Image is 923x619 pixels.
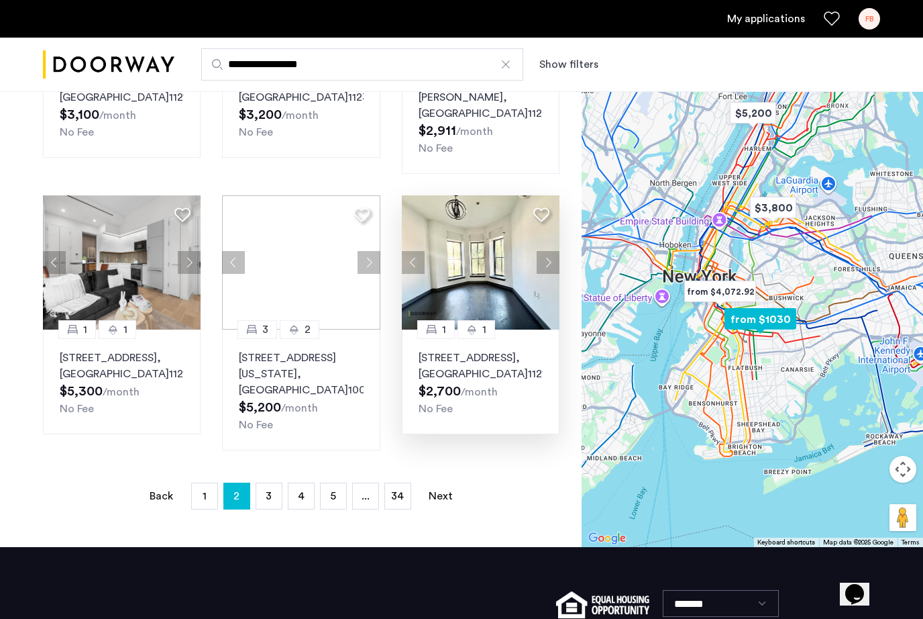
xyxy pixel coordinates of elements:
[148,483,175,509] a: Back
[330,491,336,502] span: 5
[556,591,649,618] img: equal-housing.png
[266,491,272,502] span: 3
[298,491,305,502] span: 4
[727,11,805,27] a: My application
[60,350,184,382] p: [STREET_ADDRESS] 11201
[539,56,598,73] button: Show or hide filters
[43,330,201,434] a: 11[STREET_ADDRESS], [GEOGRAPHIC_DATA]11201No Fee
[83,322,87,338] span: 1
[719,93,787,134] div: $5,200
[222,53,380,158] a: 31[STREET_ADDRESS], [GEOGRAPHIC_DATA]11233No Fee
[362,491,370,502] span: ...
[402,195,560,330] img: 2013_638486745039896708.jpeg
[482,322,486,338] span: 1
[823,539,893,546] span: Map data ©2025 Google
[663,590,779,617] select: Language select
[739,187,807,228] div: $3,800
[419,124,456,138] span: $2,911
[419,143,453,154] span: No Fee
[233,485,239,507] span: 2
[402,330,559,434] a: 11[STREET_ADDRESS], [GEOGRAPHIC_DATA]11213No Fee
[859,8,880,30] div: FB
[585,530,629,547] a: Open this area in Google Maps (opens a new window)
[43,53,201,158] a: 21[STREET_ADDRESS], [GEOGRAPHIC_DATA]11218No Fee
[43,40,174,90] img: logo
[60,108,99,122] span: $3,100
[419,403,453,414] span: No Fee
[757,538,815,547] button: Keyboard shortcuts
[222,251,245,274] button: Previous apartment
[305,322,311,338] span: 2
[419,73,543,122] p: [STREET_ADDRESS][PERSON_NAME] 11230
[239,401,281,414] span: $5,200
[43,251,66,274] button: Previous apartment
[239,127,273,138] span: No Fee
[43,483,559,510] nav: Pagination
[60,403,94,414] span: No Fee
[824,11,840,27] a: Favorites
[391,491,404,502] span: 34
[239,420,273,430] span: No Fee
[99,110,136,121] sub: /month
[537,251,559,274] button: Next apartment
[123,322,127,338] span: 1
[43,195,201,330] img: 2013_638467677139698730.jpeg
[201,48,523,81] input: Apartment Search
[282,110,319,121] sub: /month
[281,403,318,414] sub: /month
[203,491,207,502] span: 1
[889,504,916,531] button: Drag Pegman onto the map to open Street View
[902,538,919,547] a: Terms
[419,385,461,398] span: $2,700
[419,350,543,382] p: [STREET_ADDRESS] 11213
[239,350,363,398] p: [STREET_ADDRESS][US_STATE] 10031
[222,330,380,450] a: 32[STREET_ADDRESS][US_STATE], [GEOGRAPHIC_DATA]10031No Fee
[103,387,140,397] sub: /month
[456,126,493,137] sub: /month
[585,530,629,547] img: Google
[840,565,883,606] iframe: chat widget
[714,299,807,340] div: from $1030
[402,53,559,174] a: 21[STREET_ADDRESS][PERSON_NAME], [GEOGRAPHIC_DATA]11230No Fee
[239,108,282,122] span: $3,200
[673,271,767,312] div: from $4,072.92
[178,251,201,274] button: Next apartment
[402,251,425,274] button: Previous apartment
[60,127,94,138] span: No Fee
[43,40,174,90] a: Cazamio logo
[461,387,498,397] sub: /month
[358,251,380,274] button: Next apartment
[262,322,268,338] span: 3
[427,483,454,509] a: Next
[442,322,446,338] span: 1
[60,385,103,398] span: $5,300
[889,456,916,483] button: Map camera controls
